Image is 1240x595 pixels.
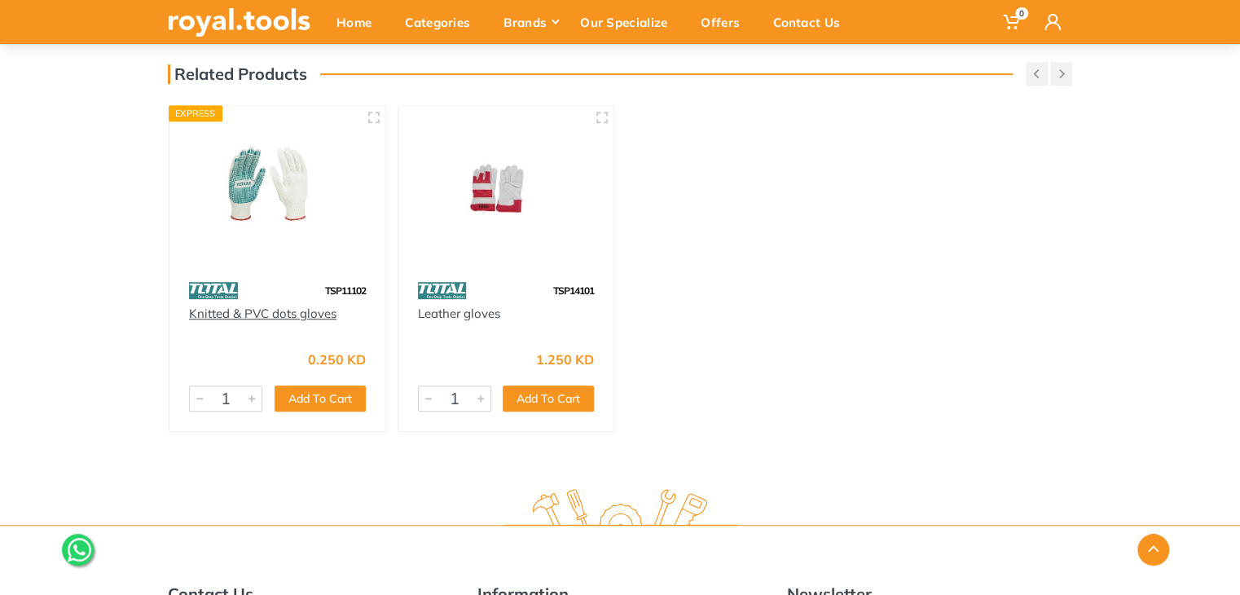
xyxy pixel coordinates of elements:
div: Home [325,5,394,39]
img: royal.tools Logo [503,489,737,534]
div: Contact Us [762,5,862,39]
span: TSP11102 [325,284,366,297]
img: Royal Tools - Leather gloves [413,121,600,260]
span: TSP14101 [553,284,594,297]
div: Offers [689,5,762,39]
h3: Related Products [168,64,307,84]
div: 0.250 KD [308,353,366,366]
img: 86.webp [418,276,467,305]
div: Categories [394,5,492,39]
span: 0 [1015,7,1028,20]
img: 86.webp [189,276,238,305]
img: royal.tools Logo [168,8,310,37]
a: Knitted & PVC dots gloves [189,306,336,321]
div: Our Specialize [569,5,689,39]
div: 1.250 KD [536,353,594,366]
button: Add To Cart [275,386,366,412]
div: Express [169,105,222,121]
img: Royal Tools - Knitted & PVC dots gloves [184,121,371,260]
div: Brands [492,5,569,39]
a: Leather gloves [418,306,500,321]
button: Add To Cart [503,386,594,412]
